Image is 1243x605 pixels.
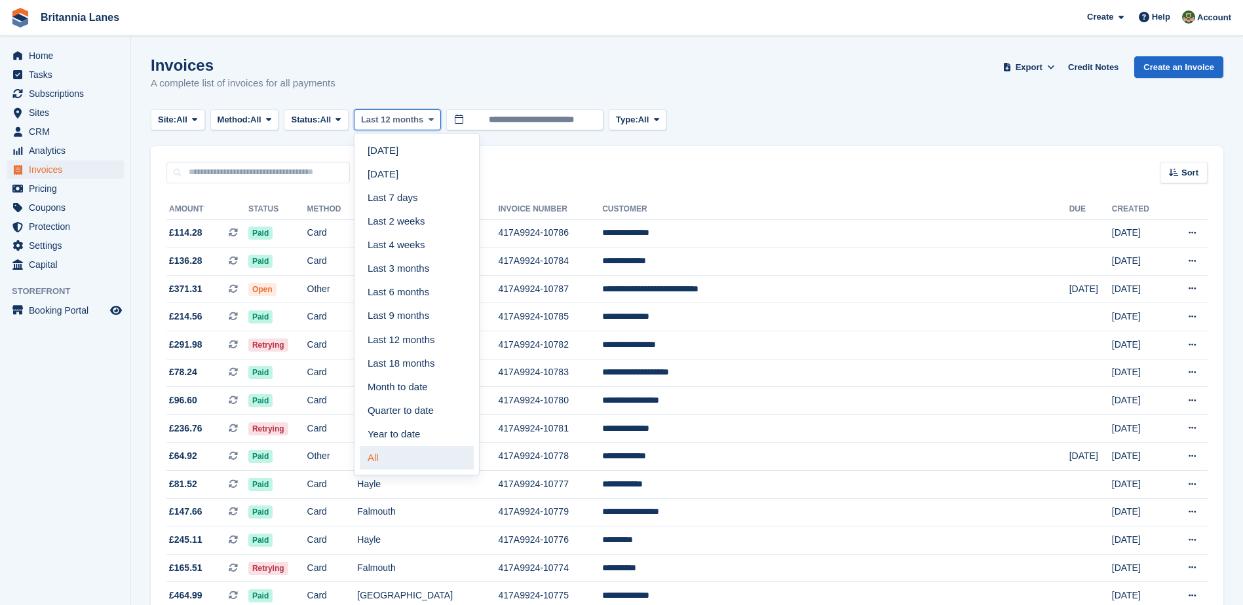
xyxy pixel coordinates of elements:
[1181,166,1198,179] span: Sort
[638,113,649,126] span: All
[7,255,124,274] a: menu
[29,217,107,236] span: Protection
[307,387,358,415] td: Card
[499,414,603,443] td: 417A9924-10781
[248,450,273,463] span: Paid
[499,219,603,247] td: 417A9924-10786
[360,446,474,469] a: All
[499,275,603,303] td: 417A9924-10787
[7,217,124,236] a: menu
[248,199,307,220] th: Status
[499,303,603,331] td: 417A9924-10785
[357,498,498,526] td: Falmouth
[218,113,251,126] span: Method:
[1112,247,1167,276] td: [DATE]
[499,554,603,582] td: 417A9924-10774
[151,109,205,131] button: Site: All
[307,526,358,555] td: Card
[1112,303,1167,331] td: [DATE]
[7,236,124,255] a: menu
[1112,219,1167,247] td: [DATE]
[307,554,358,582] td: Card
[307,498,358,526] td: Card
[248,339,288,352] span: Retrying
[1112,471,1167,499] td: [DATE]
[7,103,124,122] a: menu
[151,76,335,91] p: A complete list of invoices for all payments
[1063,56,1124,78] a: Credit Notes
[248,589,273,602] span: Paid
[29,65,107,84] span: Tasks
[357,554,498,582] td: Falmouth
[248,534,273,547] span: Paid
[360,162,474,186] a: [DATE]
[1112,275,1167,303] td: [DATE]
[29,103,107,122] span: Sites
[248,366,273,379] span: Paid
[307,247,358,276] td: Card
[307,414,358,443] td: Card
[1069,275,1112,303] td: [DATE]
[499,498,603,526] td: 417A9924-10779
[248,255,273,268] span: Paid
[169,449,197,463] span: £64.92
[357,526,498,555] td: Hayle
[169,477,197,491] span: £81.52
[248,505,273,519] span: Paid
[354,109,441,131] button: Last 12 months
[499,199,603,220] th: Invoice Number
[499,331,603,359] td: 417A9924-10782
[248,227,273,240] span: Paid
[166,199,248,220] th: Amount
[169,422,202,435] span: £236.76
[360,233,474,257] a: Last 4 weeks
[29,255,107,274] span: Capital
[169,282,202,296] span: £371.31
[1152,10,1170,24] span: Help
[7,198,124,217] a: menu
[29,236,107,255] span: Settings
[29,179,107,198] span: Pricing
[169,338,202,352] span: £291.98
[7,179,124,198] a: menu
[169,505,202,519] span: £147.66
[7,46,124,65] a: menu
[29,84,107,103] span: Subscriptions
[360,304,474,328] a: Last 9 months
[29,160,107,179] span: Invoices
[1134,56,1223,78] a: Create an Invoice
[1000,56,1058,78] button: Export
[609,109,666,131] button: Type: All
[29,141,107,160] span: Analytics
[361,113,423,126] span: Last 12 months
[1112,498,1167,526] td: [DATE]
[169,589,202,602] span: £464.99
[7,122,124,141] a: menu
[1112,414,1167,443] td: [DATE]
[360,139,474,162] a: [DATE]
[1016,61,1042,74] span: Export
[169,533,202,547] span: £245.11
[307,471,358,499] td: Card
[169,254,202,268] span: £136.28
[499,471,603,499] td: 417A9924-10777
[210,109,279,131] button: Method: All
[248,310,273,323] span: Paid
[320,113,332,126] span: All
[248,422,288,435] span: Retrying
[35,7,124,28] a: Britannia Lanes
[29,198,107,217] span: Coupons
[29,46,107,65] span: Home
[169,561,202,575] span: £165.51
[169,310,202,323] span: £214.56
[360,352,474,375] a: Last 18 months
[357,471,498,499] td: Hayle
[151,56,335,74] h1: Invoices
[307,303,358,331] td: Card
[250,113,261,126] span: All
[29,301,107,320] span: Booking Portal
[248,478,273,491] span: Paid
[169,394,197,407] span: £96.60
[360,399,474,422] a: Quarter to date
[7,65,124,84] a: menu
